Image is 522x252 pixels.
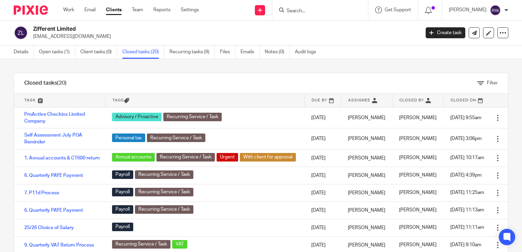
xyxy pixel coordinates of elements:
[24,80,67,87] h1: Closed tasks
[24,243,94,248] a: 9. Quarterly VAT Return Process
[399,115,437,120] span: [PERSON_NAME]
[341,167,392,184] td: [PERSON_NAME]
[286,8,347,14] input: Search
[304,184,341,201] td: [DATE]
[490,5,501,16] img: svg%3E
[24,156,100,160] a: 1. Annual accounts & CT600 return
[241,45,260,59] a: Emails
[304,107,341,128] td: [DATE]
[217,153,238,162] span: Urgent
[240,153,296,162] span: With client for approval
[304,201,341,219] td: [DATE]
[169,45,215,59] a: Recurring tasks (9)
[304,167,341,184] td: [DATE]
[341,107,392,128] td: [PERSON_NAME]
[341,184,392,201] td: [PERSON_NAME]
[112,240,170,249] span: Recurring Service / Task
[341,128,392,150] td: [PERSON_NAME]
[450,115,481,120] span: [DATE] 9:55am
[112,134,145,142] span: Personal tax
[220,45,235,59] a: Files
[341,201,392,219] td: [PERSON_NAME]
[24,191,59,195] a: 7. P11d Process
[399,136,437,141] span: [PERSON_NAME]
[399,225,437,230] span: [PERSON_NAME]
[112,205,133,214] span: Payroll
[33,26,339,33] h2: Zifferent Limited
[399,243,437,248] span: [PERSON_NAME]
[24,133,82,144] a: Self Assessment July POA Reminder
[181,6,199,13] a: Settings
[295,45,321,59] a: Audit logs
[132,6,143,13] a: Team
[14,26,28,40] img: svg%3E
[24,225,74,230] a: 25/26 Choice of Salary
[153,6,170,13] a: Reports
[147,134,205,142] span: Recurring Service / Task
[112,170,133,179] span: Payroll
[135,170,193,179] span: Recurring Service / Task
[172,240,187,249] span: VAT
[450,173,482,178] span: [DATE] 4:39pm
[399,173,437,178] span: [PERSON_NAME]
[487,81,498,85] span: Filter
[105,94,304,107] th: Tags
[450,208,484,213] span: [DATE] 11:13am
[63,6,74,13] a: Work
[24,208,83,213] a: 6. Quarterly PAYE Payment
[24,112,85,124] a: ProActive Checkins Limited Company
[450,243,481,248] span: [DATE] 9:10am
[341,219,392,236] td: [PERSON_NAME]
[304,149,341,167] td: [DATE]
[449,6,486,13] p: [PERSON_NAME]
[112,188,133,196] span: Payroll
[399,156,437,160] span: [PERSON_NAME]
[135,205,193,214] span: Recurring Service / Task
[399,208,437,213] span: [PERSON_NAME]
[112,153,155,162] span: Annual accounts
[57,80,67,86] span: (20)
[304,219,341,236] td: [DATE]
[163,113,222,121] span: Recurring Service / Task
[112,223,133,231] span: Payroll
[135,188,193,196] span: Recurring Service / Task
[80,45,117,59] a: Client tasks (0)
[426,27,465,38] a: Create task
[84,6,96,13] a: Email
[156,153,215,162] span: Recurring Service / Task
[450,136,482,141] span: [DATE] 3:06pm
[39,45,75,59] a: Open tasks (1)
[112,113,162,121] span: Advisory / Proactive
[33,33,415,40] p: [EMAIL_ADDRESS][DOMAIN_NAME]
[24,173,83,178] a: 6. Quarterly PAYE Payment
[106,6,122,13] a: Clients
[450,225,484,230] span: [DATE] 11:11am
[341,149,392,167] td: [PERSON_NAME]
[385,8,411,12] span: Get Support
[265,45,290,59] a: Notes (0)
[399,191,437,195] span: [PERSON_NAME]
[14,45,34,59] a: Details
[122,45,164,59] a: Closed tasks (20)
[450,156,484,160] span: [DATE] 10:17am
[450,191,484,195] span: [DATE] 11:25am
[304,128,341,150] td: [DATE]
[14,5,48,15] img: Pixie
